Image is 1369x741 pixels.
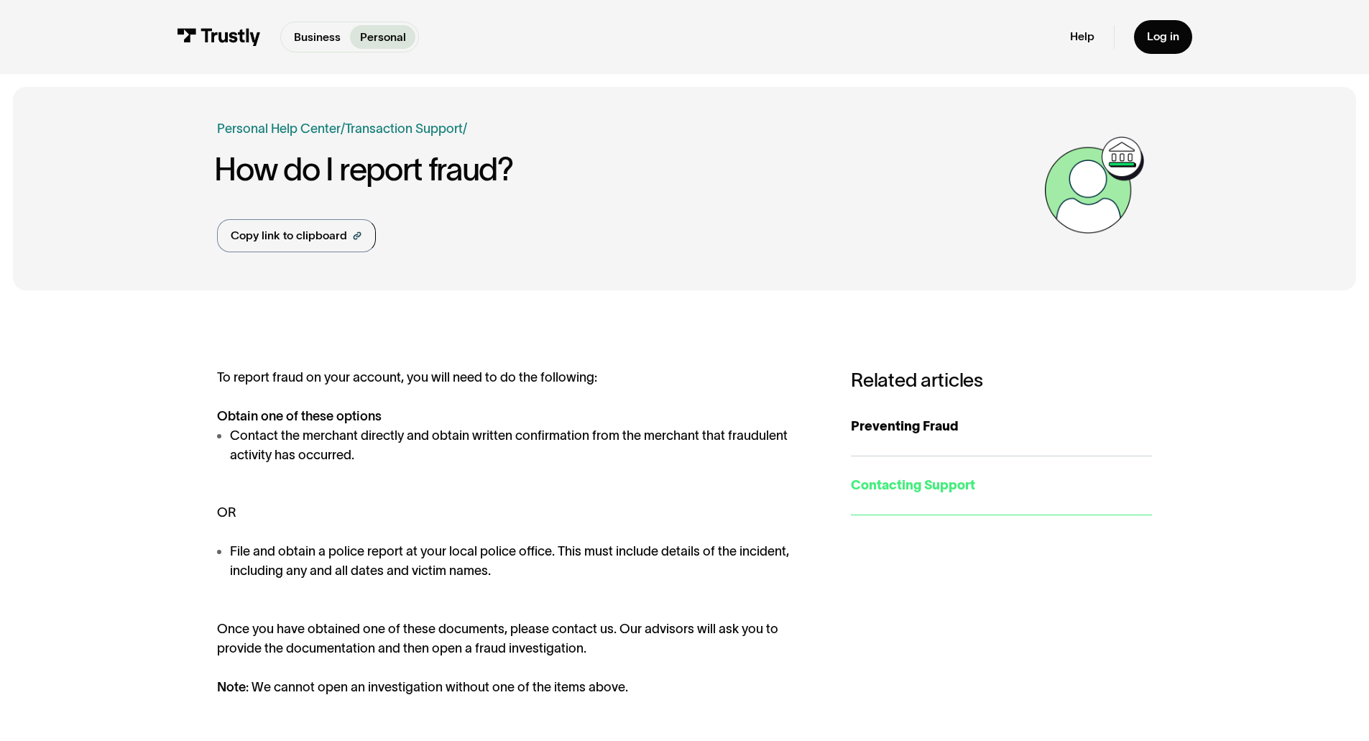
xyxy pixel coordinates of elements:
[350,25,415,49] a: Personal
[217,219,376,252] a: Copy link to clipboard
[345,121,463,136] a: Transaction Support
[851,368,1152,391] h3: Related articles
[341,119,345,139] div: /
[217,368,819,696] div: To report fraud on your account, you will need to do the following: OR Once you have obtained one...
[851,417,1152,436] div: Preventing Fraud
[1134,20,1192,54] a: Log in
[1147,29,1179,44] div: Log in
[217,426,819,465] li: Contact the merchant directly and obtain written confirmation from the merchant that fraudulent a...
[851,456,1152,515] a: Contacting Support
[294,29,341,46] p: Business
[177,28,261,46] img: Trustly Logo
[463,119,467,139] div: /
[284,25,350,49] a: Business
[360,29,406,46] p: Personal
[217,119,341,139] a: Personal Help Center
[214,152,1036,187] h1: How do I report fraud?
[851,397,1152,456] a: Preventing Fraud
[231,227,347,244] div: Copy link to clipboard
[217,409,382,423] strong: Obtain one of these options
[1070,29,1094,44] a: Help
[851,476,1152,495] div: Contacting Support
[217,680,246,694] strong: Note
[217,542,819,581] li: File and obtain a police report at your local police office. This must include details of the inc...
